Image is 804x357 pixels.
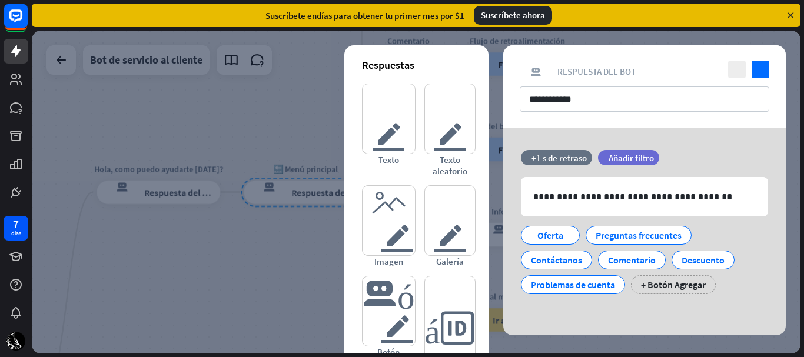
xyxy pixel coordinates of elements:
[682,254,725,266] font: Descuento
[13,216,19,231] font: 7
[537,229,563,241] font: Oferta
[608,254,656,266] font: Comentario
[317,10,464,21] font: días para obtener tu primer mes por $1
[531,279,615,291] font: Problemas de cuenta
[520,66,551,77] font: respuesta del bot de bloqueo
[11,229,21,237] font: días
[641,279,706,291] font: + Botón Agregar
[557,66,636,77] font: Respuesta del bot
[481,9,545,21] font: Suscríbete ahora
[4,216,28,241] a: 7 días
[9,5,45,40] button: Abrir el widget de chat LiveChat
[596,229,682,241] font: Preguntas frecuentes
[531,254,582,266] font: Contáctanos
[609,152,654,164] font: Añadir filtro
[265,10,317,21] font: Suscríbete en
[531,152,587,164] font: +1 s de retraso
